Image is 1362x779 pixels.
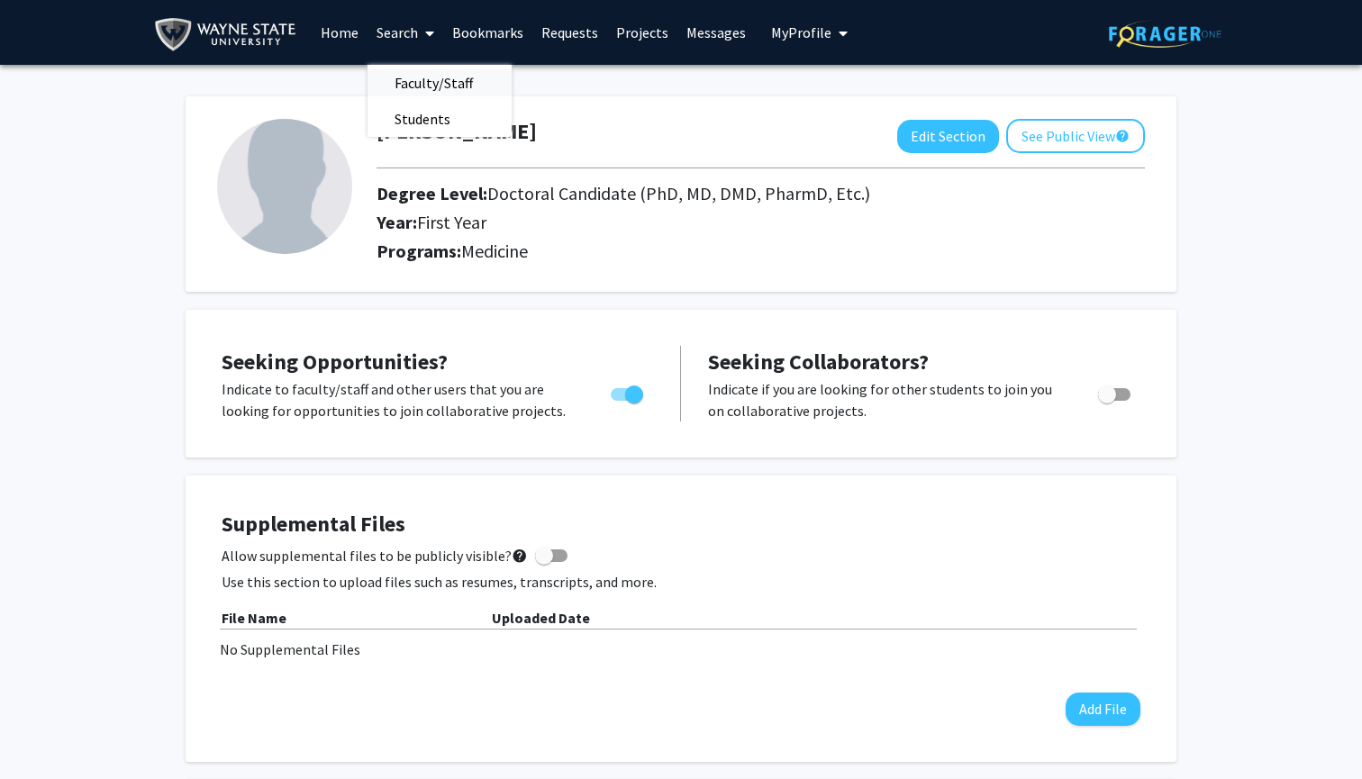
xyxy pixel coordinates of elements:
h2: Degree Level: [377,183,1007,204]
button: Add File [1066,693,1140,726]
a: Students [368,105,512,132]
div: Toggle [604,378,653,405]
mat-icon: help [512,545,528,566]
a: Home [312,1,368,64]
img: Profile Picture [217,119,352,254]
span: First Year [417,211,486,233]
a: Requests [532,1,607,64]
span: Students [368,101,477,137]
span: Medicine [461,240,528,262]
span: Faculty/Staff [368,65,500,101]
b: File Name [222,609,286,627]
img: ForagerOne Logo [1109,20,1221,48]
div: Toggle [1091,378,1140,405]
span: Seeking Opportunities? [222,348,448,376]
span: Seeking Collaborators? [708,348,929,376]
span: My Profile [771,23,831,41]
button: Edit Section [897,120,999,153]
h2: Programs: [377,240,1145,262]
a: Faculty/Staff [368,69,512,96]
h2: Year: [377,212,1007,233]
b: Uploaded Date [492,609,590,627]
a: Search [368,1,443,64]
h1: [PERSON_NAME] [377,119,537,145]
div: No Supplemental Files [220,639,1142,660]
a: Messages [677,1,755,64]
p: Use this section to upload files such as resumes, transcripts, and more. [222,571,1140,593]
mat-icon: help [1115,125,1130,147]
button: See Public View [1006,119,1145,153]
span: Allow supplemental files to be publicly visible? [222,545,528,566]
p: Indicate to faculty/staff and other users that you are looking for opportunities to join collabor... [222,378,577,421]
a: Projects [607,1,677,64]
h4: Supplemental Files [222,512,1140,538]
iframe: Chat [14,698,77,765]
span: Doctoral Candidate (PhD, MD, DMD, PharmD, Etc.) [487,182,870,204]
p: Indicate if you are looking for other students to join you on collaborative projects. [708,378,1064,421]
a: Bookmarks [443,1,532,64]
img: Wayne State University Logo [154,14,304,55]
